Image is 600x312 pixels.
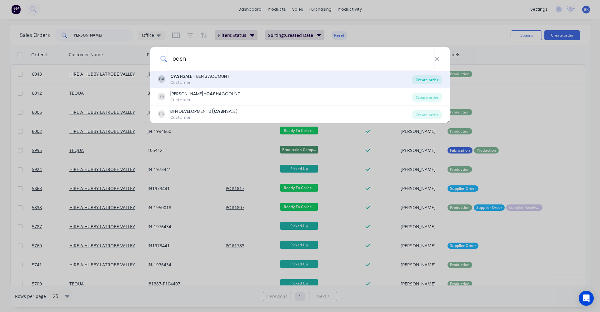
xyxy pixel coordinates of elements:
div: EA [158,93,165,100]
div: Customer [170,115,237,120]
div: Customer [170,80,230,85]
div: BS [158,110,165,118]
div: Customer [170,97,240,103]
b: CASH [170,73,183,79]
div: Create order [412,110,442,119]
div: BFN DEVELOPMENTS ( SALE) [170,108,237,115]
b: CASH [206,91,219,97]
input: Enter a customer name to create a new order... [167,47,435,71]
div: Create order [412,93,442,102]
div: Create order [412,75,442,84]
div: SALE - BEN'S ACCOUNT [170,73,230,80]
b: CASH [214,108,226,114]
div: CA [158,75,165,83]
div: [PERSON_NAME] - ACCOUNT [170,91,240,97]
div: Open Intercom Messenger [579,291,594,306]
